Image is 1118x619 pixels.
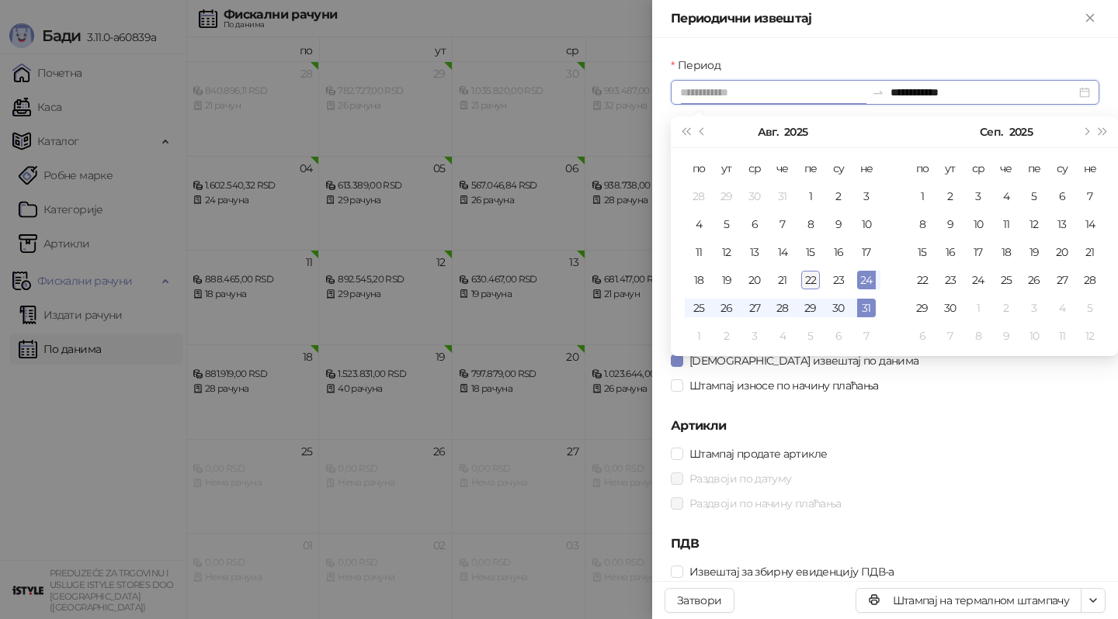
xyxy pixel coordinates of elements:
[825,238,852,266] td: 2025-08-16
[825,322,852,350] td: 2025-09-06
[769,322,797,350] td: 2025-09-04
[1077,116,1094,147] button: Следећи месец (PageDown)
[964,210,992,238] td: 2025-09-10
[913,271,932,289] div: 22
[689,327,708,345] div: 1
[683,352,925,369] span: [DEMOGRAPHIC_DATA] извештај по данима
[689,215,708,233] div: 4
[1081,215,1099,233] div: 14
[801,271,820,289] div: 22
[825,210,852,238] td: 2025-08-09
[856,588,1082,613] button: Штампај на термалном штампачу
[717,271,736,289] div: 19
[769,182,797,210] td: 2025-07-31
[671,57,730,74] label: Период
[717,243,736,261] div: 12
[683,445,833,462] span: Штампај продате артикле
[685,154,713,182] th: по
[829,271,848,289] div: 23
[852,294,880,322] td: 2025-08-31
[941,215,960,233] div: 9
[741,210,769,238] td: 2025-08-06
[801,243,820,261] div: 15
[913,215,932,233] div: 8
[741,322,769,350] td: 2025-09-03
[745,271,764,289] div: 20
[992,238,1020,266] td: 2025-09-18
[671,417,1099,435] h5: Артикли
[677,116,694,147] button: Претходна година (Control + left)
[857,299,876,317] div: 31
[829,327,848,345] div: 6
[825,266,852,294] td: 2025-08-23
[908,238,936,266] td: 2025-09-15
[741,238,769,266] td: 2025-08-13
[801,299,820,317] div: 29
[936,182,964,210] td: 2025-09-02
[1048,266,1076,294] td: 2025-09-27
[741,182,769,210] td: 2025-07-30
[689,299,708,317] div: 25
[964,182,992,210] td: 2025-09-03
[745,243,764,261] div: 13
[936,154,964,182] th: ут
[1009,116,1033,147] button: Изабери годину
[969,215,988,233] div: 10
[797,154,825,182] th: пе
[1048,210,1076,238] td: 2025-09-13
[857,187,876,206] div: 3
[683,377,885,394] span: Штампај износе по начину плаћања
[1020,154,1048,182] th: пе
[1025,327,1043,345] div: 10
[825,182,852,210] td: 2025-08-02
[689,243,708,261] div: 11
[683,495,847,512] span: Раздвоји по начину плаћања
[1020,210,1048,238] td: 2025-09-12
[941,271,960,289] div: 23
[680,84,866,101] input: Период
[872,86,884,99] span: swap-right
[745,299,764,317] div: 27
[1081,9,1099,28] button: Close
[829,243,848,261] div: 16
[829,299,848,317] div: 30
[857,243,876,261] div: 17
[1048,294,1076,322] td: 2025-10-04
[997,299,1016,317] div: 2
[964,238,992,266] td: 2025-09-17
[908,322,936,350] td: 2025-10-06
[689,187,708,206] div: 28
[745,187,764,206] div: 30
[857,327,876,345] div: 7
[1025,187,1043,206] div: 5
[941,187,960,206] div: 2
[758,116,778,147] button: Изабери месец
[852,154,880,182] th: не
[1076,322,1104,350] td: 2025-10-12
[773,187,792,206] div: 31
[784,116,807,147] button: Изабери годину
[941,327,960,345] div: 7
[685,238,713,266] td: 2025-08-11
[1025,299,1043,317] div: 3
[1020,266,1048,294] td: 2025-09-26
[685,182,713,210] td: 2025-07-28
[741,154,769,182] th: ср
[1053,243,1071,261] div: 20
[717,187,736,206] div: 29
[913,243,932,261] div: 15
[1025,215,1043,233] div: 12
[713,154,741,182] th: ут
[913,299,932,317] div: 29
[1076,154,1104,182] th: не
[857,215,876,233] div: 10
[992,154,1020,182] th: че
[1081,243,1099,261] div: 21
[997,187,1016,206] div: 4
[1081,299,1099,317] div: 5
[941,299,960,317] div: 30
[671,9,1081,28] div: Периодични извештај
[992,210,1020,238] td: 2025-09-11
[969,187,988,206] div: 3
[908,210,936,238] td: 2025-09-08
